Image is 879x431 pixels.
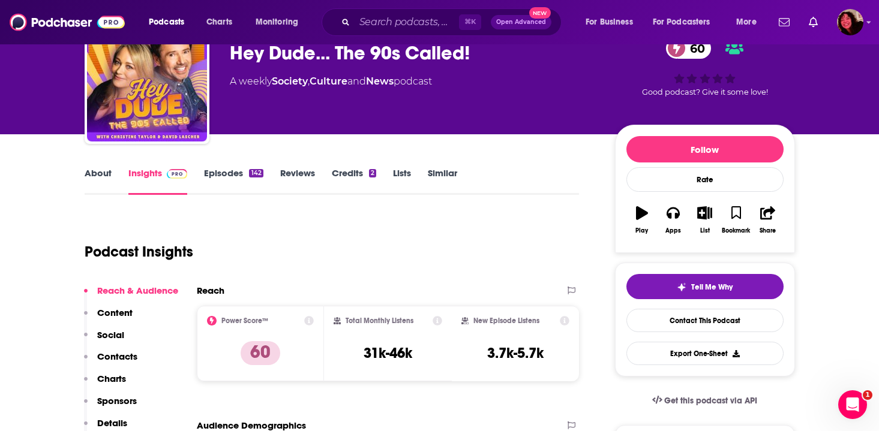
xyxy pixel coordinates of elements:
button: open menu [140,13,200,32]
a: Show notifications dropdown [774,12,794,32]
a: Get this podcast via API [643,386,767,415]
button: open menu [577,13,648,32]
span: New [529,7,551,19]
h2: Total Monthly Listens [346,317,413,325]
div: Bookmark [722,227,750,234]
a: InsightsPodchaser Pro [128,167,188,195]
button: open menu [645,13,728,32]
div: 142 [249,169,263,177]
p: Contacts [97,351,137,362]
button: Content [84,307,133,329]
button: open menu [247,13,314,32]
h2: Audience Demographics [197,420,306,431]
a: Contact This Podcast [626,309,784,332]
img: Podchaser Pro [167,169,188,179]
a: 60 [666,38,711,59]
span: For Business [586,14,633,31]
span: ⌘ K [459,14,481,30]
button: Export One-Sheet [626,342,784,365]
p: Details [97,417,127,429]
p: Social [97,329,124,340]
button: Bookmark [721,198,752,242]
button: Reach & Audience [84,285,178,307]
button: tell me why sparkleTell Me Why [626,274,784,299]
span: Monitoring [256,14,298,31]
span: Get this podcast via API [664,396,757,406]
a: Lists [393,167,411,195]
a: Culture [310,76,347,87]
span: , [308,76,310,87]
span: 1 [863,390,872,400]
a: Episodes142 [204,167,263,195]
button: Sponsors [84,395,137,417]
input: Search podcasts, credits, & more... [355,13,459,32]
div: Play [635,227,648,234]
button: Charts [84,373,126,395]
span: For Podcasters [653,14,710,31]
a: Show notifications dropdown [804,12,823,32]
a: Reviews [280,167,315,195]
a: News [366,76,394,87]
div: 60Good podcast? Give it some love! [615,30,795,104]
button: Share [752,198,783,242]
button: Play [626,198,658,242]
span: Tell Me Why [691,282,733,292]
button: open menu [728,13,772,32]
span: Good podcast? Give it some love! [642,88,768,97]
h3: 31k-46k [364,344,412,362]
span: Podcasts [149,14,184,31]
img: Podchaser - Follow, Share and Rate Podcasts [10,11,125,34]
h2: Power Score™ [221,317,268,325]
button: List [689,198,720,242]
p: Content [97,307,133,318]
h3: 3.7k-5.7k [487,344,544,362]
p: Reach & Audience [97,285,178,296]
iframe: Intercom live chat [838,390,867,419]
div: A weekly podcast [230,74,432,89]
button: Contacts [84,351,137,373]
p: Sponsors [97,395,137,406]
button: Social [84,329,124,351]
div: Share [760,227,776,234]
button: Open AdvancedNew [491,15,551,29]
button: Show profile menu [837,9,863,35]
p: 60 [241,341,280,365]
a: Similar [428,167,457,195]
p: Charts [97,373,126,384]
img: Hey Dude... The 90s Called! [87,22,207,141]
span: 60 [678,38,711,59]
div: Apps [665,227,681,234]
div: Rate [626,167,784,192]
a: About [85,167,112,195]
img: tell me why sparkle [677,282,686,292]
span: Logged in as Kathryn-Musilek [837,9,863,35]
a: Charts [199,13,239,32]
a: Society [272,76,308,87]
span: Open Advanced [496,19,546,25]
span: More [736,14,757,31]
span: Charts [206,14,232,31]
div: List [700,227,710,234]
div: 2 [369,169,376,177]
h2: New Episode Listens [473,317,539,325]
button: Apps [658,198,689,242]
a: Credits2 [332,167,376,195]
h2: Reach [197,285,224,296]
div: Search podcasts, credits, & more... [333,8,573,36]
button: Follow [626,136,784,162]
img: User Profile [837,9,863,35]
h1: Podcast Insights [85,243,193,261]
span: and [347,76,366,87]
